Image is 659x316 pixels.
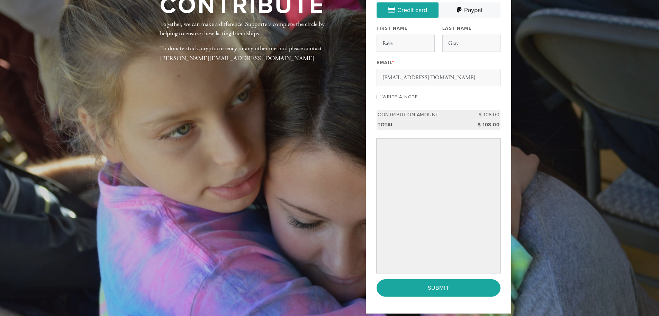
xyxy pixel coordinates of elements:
[377,110,469,120] td: Contribution Amount
[377,25,408,31] label: First Name
[377,279,500,297] input: Submit
[377,120,469,130] td: Total
[469,120,500,130] td: $ 108.00
[392,60,395,65] span: This field is required.
[442,25,472,31] label: Last Name
[377,60,394,66] label: Email
[160,44,343,64] p: To donate stock, cryptocurrency or any other method please contact [PERSON_NAME][EMAIL_ADDRESS][D...
[382,94,418,100] label: Write a note
[160,19,343,69] div: Together, we can make a difference! Supporters complete the circle by helping to ensure these las...
[439,2,500,18] a: Paypal
[378,140,499,272] iframe: Secure payment input frame
[377,2,439,18] a: Credit card
[469,110,500,120] td: $ 108.00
